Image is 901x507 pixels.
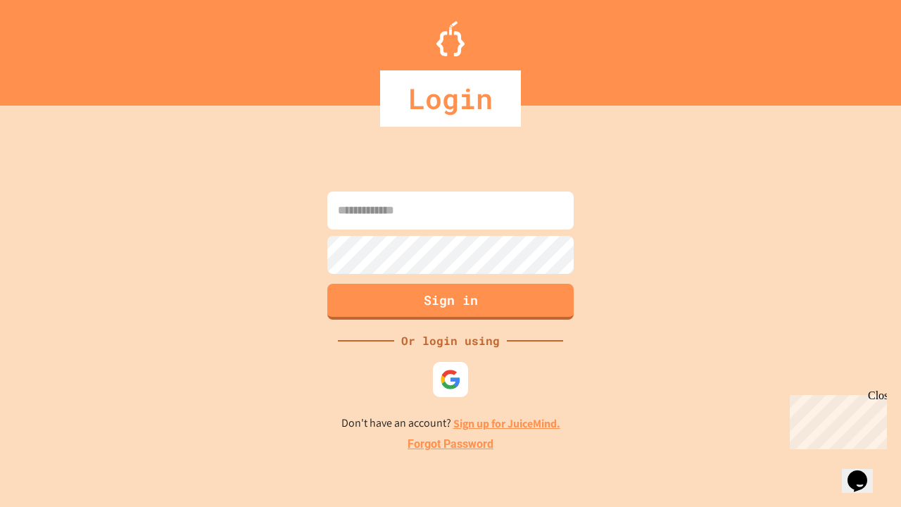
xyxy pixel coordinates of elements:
button: Sign in [327,284,574,320]
img: Logo.svg [436,21,465,56]
iframe: chat widget [784,389,887,449]
a: Sign up for JuiceMind. [453,416,560,431]
a: Forgot Password [408,436,493,453]
img: google-icon.svg [440,369,461,390]
p: Don't have an account? [341,415,560,432]
div: Chat with us now!Close [6,6,97,89]
div: Login [380,70,521,127]
div: Or login using [394,332,507,349]
iframe: chat widget [842,451,887,493]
